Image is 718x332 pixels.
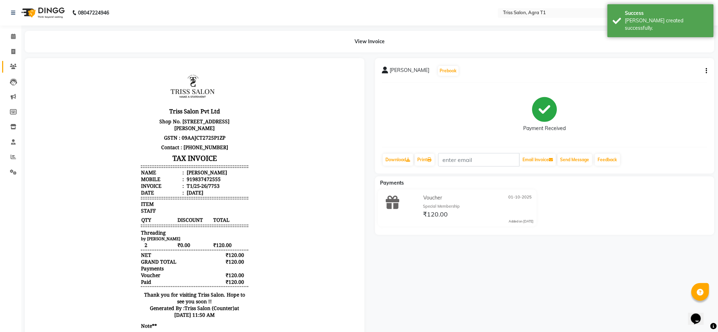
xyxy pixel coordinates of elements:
span: Threading [109,164,134,171]
div: Mobile [109,111,152,117]
div: Invoice [109,117,152,124]
span: Payments [380,180,404,186]
button: Send Message [558,154,592,166]
iframe: chat widget [688,304,711,325]
span: ₹120.00 [423,210,448,220]
span: : [151,117,152,124]
a: Download [383,154,413,166]
span: : [151,124,152,131]
small: by [PERSON_NAME] [109,171,148,176]
span: ITEM [109,135,122,142]
button: Email Invoice [520,154,556,166]
div: ₹120.00 [190,186,216,193]
div: Paid [109,213,119,220]
div: NET [109,186,119,193]
input: enter email [438,153,520,167]
span: STAFF [109,142,124,149]
div: ₹120.00 [190,213,216,220]
span: ₹120.00 [181,176,216,184]
span: QTY [109,151,144,158]
div: [DATE] [153,124,171,131]
span: ₹0.00 [145,176,180,184]
span: DISCOUNT [145,151,180,158]
img: logo [18,3,67,23]
div: View Invoice [25,31,714,52]
a: Print [415,154,435,166]
a: Feedback [595,154,620,166]
h3: TAX INVOICE [109,87,216,99]
span: 01-10-2025 [509,194,532,202]
div: Payment Received [524,125,566,133]
div: T1/25-26/7753 [153,117,188,124]
div: Generated By : at [DATE] 11:50 AM [109,240,216,253]
span: Voucher [423,194,442,202]
div: Payments [109,200,132,207]
div: GRAND TOTAL [109,193,145,200]
p: Thank you for visiting Triss Salon. Hope to see you soon !! [109,226,216,240]
span: 2 [109,176,144,184]
p: Shop No. [STREET_ADDRESS][PERSON_NAME] [109,51,216,68]
span: Triss Salon (Counter) [153,240,203,246]
span: TOTAL [181,151,216,158]
p: Your prepaid Special Membership (Balance 13718.00) is expiring on [DATE] [109,265,216,279]
div: Name [109,104,152,111]
img: file_1664790001794.jpeg [136,6,189,39]
span: : [151,104,152,111]
div: Special Membership [423,203,534,209]
div: Bill created successfully. [625,17,708,32]
div: Success [625,10,708,17]
span: [PERSON_NAME] [390,67,430,77]
button: Prebook [438,66,459,76]
b: 08047224946 [78,3,109,23]
div: Added on [DATE] [509,219,534,224]
h3: Triss Salon Pvt Ltd [109,41,216,51]
span: Voucher [109,207,129,213]
div: ₹120.00 [190,207,216,213]
p: Contact : [PHONE_NUMBER] [109,77,216,87]
span: : [151,111,152,117]
div: 919837472555 [153,111,189,117]
div: Date [109,124,152,131]
p: GSTN : 09AAJCT2725P1ZP [109,68,216,77]
div: ₹120.00 [190,193,216,200]
div: [PERSON_NAME] [153,104,195,111]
